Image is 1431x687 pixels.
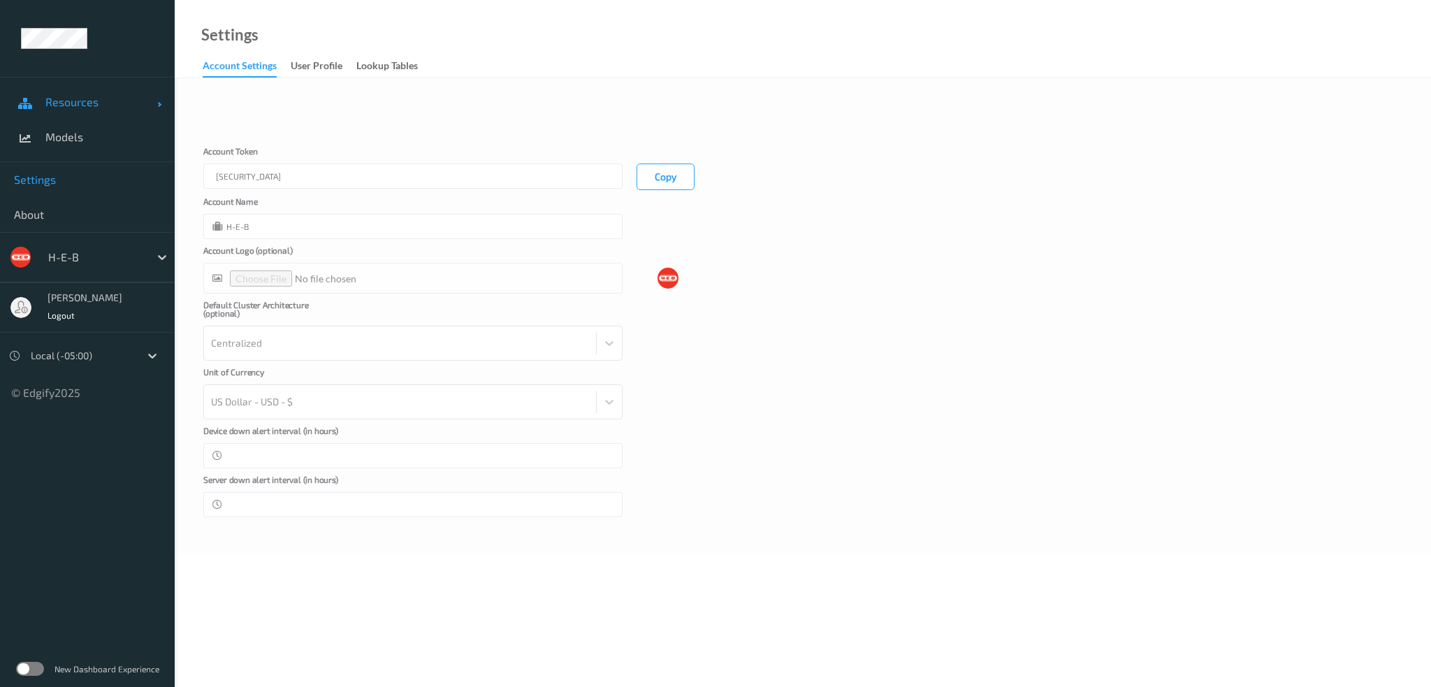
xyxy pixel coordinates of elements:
label: Account Name [203,197,343,214]
label: Server down alert interval (in hours) [203,475,343,492]
label: Device down alert interval (in hours) [203,426,343,443]
a: Settings [201,28,259,42]
div: Lookup Tables [356,59,418,76]
a: User Profile [291,57,356,76]
label: Account Token [203,147,343,164]
label: Default Cluster Architecture (optional) [203,301,343,326]
div: Account Settings [203,59,277,78]
a: Lookup Tables [356,57,432,76]
label: Account Logo (optional) [203,246,343,263]
button: Copy [637,164,695,190]
div: User Profile [291,59,342,76]
label: Unit of Currency [203,368,343,384]
a: Account Settings [203,57,291,78]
